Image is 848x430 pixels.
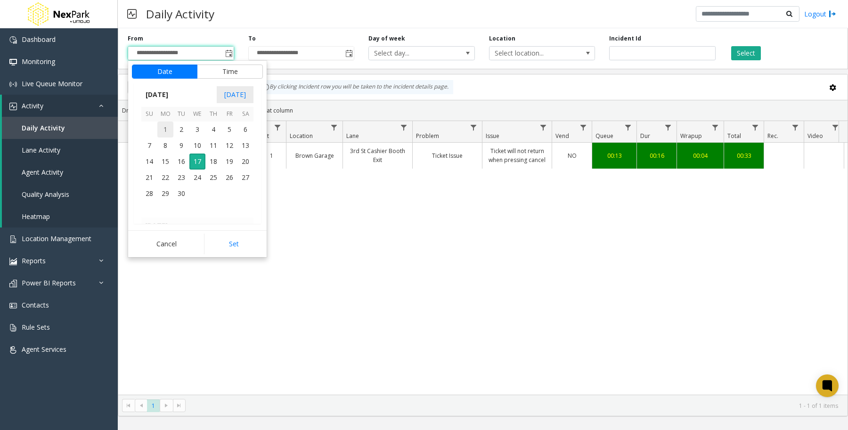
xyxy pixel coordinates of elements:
[157,138,173,154] td: Monday, September 8, 2025
[147,399,160,412] span: Page 1
[173,122,189,138] td: Tuesday, September 2, 2025
[204,234,263,254] button: Set
[237,122,253,138] span: 6
[22,256,46,265] span: Reports
[22,57,55,66] span: Monitoring
[640,132,650,140] span: Dur
[189,138,205,154] span: 10
[197,65,263,79] button: Time tab
[237,170,253,186] td: Saturday, September 27, 2025
[9,302,17,309] img: 'icon'
[9,280,17,287] img: 'icon'
[22,101,43,110] span: Activity
[257,80,453,94] div: By clicking Incident row you will be taken to the incident details page.
[2,95,118,117] a: Activity
[127,2,137,25] img: pageIcon
[221,122,237,138] span: 5
[223,47,234,60] span: Toggle popup
[141,170,157,186] td: Sunday, September 21, 2025
[22,345,66,354] span: Agent Services
[2,161,118,183] a: Agent Activity
[157,154,173,170] td: Monday, September 15, 2025
[189,122,205,138] td: Wednesday, September 3, 2025
[141,154,157,170] td: Sunday, September 14, 2025
[22,234,91,243] span: Location Management
[141,107,157,122] th: Su
[9,36,17,44] img: 'icon'
[189,154,205,170] td: Wednesday, September 17, 2025
[141,186,157,202] td: Sunday, September 28, 2025
[416,132,439,140] span: Problem
[9,103,17,110] img: 'icon'
[9,258,17,265] img: 'icon'
[141,2,219,25] h3: Daily Activity
[398,121,410,134] a: Lane Filter Menu
[173,107,189,122] th: Tu
[22,35,56,44] span: Dashboard
[237,122,253,138] td: Saturday, September 6, 2025
[157,170,173,186] td: Monday, September 22, 2025
[328,121,341,134] a: Location Filter Menu
[205,122,221,138] span: 4
[22,123,65,132] span: Daily Activity
[2,117,118,139] a: Daily Activity
[205,170,221,186] td: Thursday, September 25, 2025
[248,34,256,43] label: To
[157,138,173,154] span: 8
[205,107,221,122] th: Th
[271,121,284,134] a: Lot Filter Menu
[191,402,838,410] kendo-pager-info: 1 - 1 of 1 items
[173,186,189,202] td: Tuesday, September 30, 2025
[173,138,189,154] td: Tuesday, September 9, 2025
[488,146,546,164] a: Ticket will not return when pressing cancel
[141,138,157,154] td: Sunday, September 7, 2025
[829,9,836,19] img: logout
[189,154,205,170] span: 17
[221,154,237,170] td: Friday, September 19, 2025
[2,183,118,205] a: Quality Analysis
[22,168,63,177] span: Agent Activity
[221,122,237,138] td: Friday, September 5, 2025
[22,79,82,88] span: Live Queue Monitor
[22,212,50,221] span: Heatmap
[577,121,590,134] a: Vend Filter Menu
[132,234,201,254] button: Cancel
[555,132,569,140] span: Vend
[22,146,60,154] span: Lane Activity
[221,138,237,154] span: 12
[9,346,17,354] img: 'icon'
[9,81,17,88] img: 'icon'
[346,132,359,140] span: Lane
[205,154,221,170] td: Thursday, September 18, 2025
[141,88,172,102] span: [DATE]
[9,324,17,332] img: 'icon'
[749,121,762,134] a: Total Filter Menu
[263,151,280,160] a: 1
[132,65,197,79] button: Date tab
[173,122,189,138] span: 2
[609,34,641,43] label: Incident Id
[157,154,173,170] span: 15
[643,151,671,160] div: 00:16
[217,86,253,103] span: [DATE]
[2,139,118,161] a: Lane Activity
[205,122,221,138] td: Thursday, September 4, 2025
[237,170,253,186] span: 27
[22,300,49,309] span: Contacts
[118,102,848,119] div: Drag a column header and drop it here to group by that column
[829,121,842,134] a: Video Filter Menu
[205,138,221,154] td: Thursday, September 11, 2025
[22,323,50,332] span: Rule Sets
[221,170,237,186] span: 26
[369,47,453,60] span: Select day...
[141,218,253,234] th: [DATE]
[730,151,758,160] a: 00:33
[157,186,173,202] td: Monday, September 29, 2025
[292,151,337,160] a: Brown Garage
[205,138,221,154] span: 11
[598,151,631,160] a: 00:13
[189,122,205,138] span: 3
[221,170,237,186] td: Friday, September 26, 2025
[349,146,407,164] a: 3rd St Cashier Booth Exit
